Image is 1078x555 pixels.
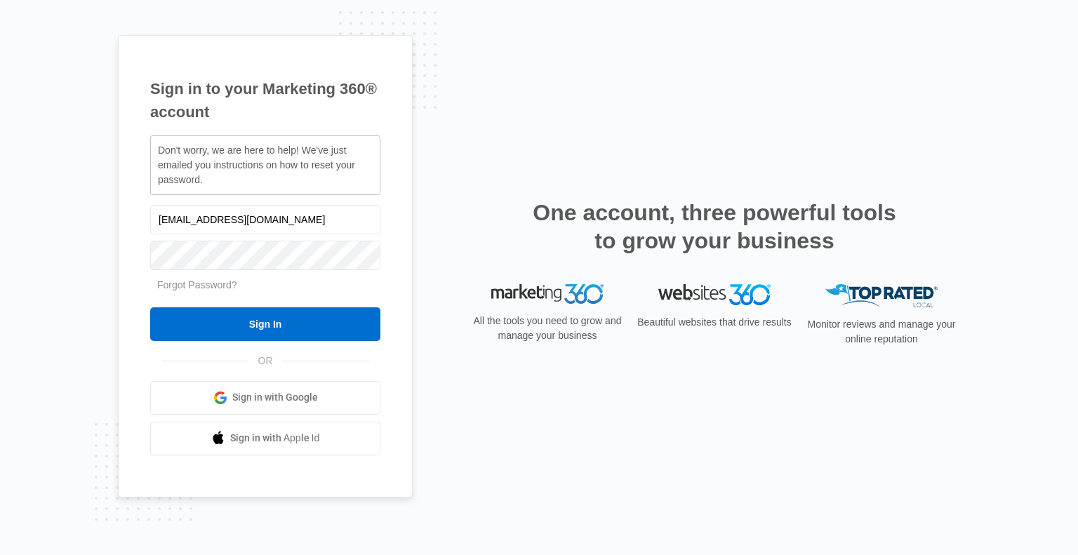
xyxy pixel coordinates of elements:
span: Don't worry, we are here to help! We've just emailed you instructions on how to reset your password. [158,145,355,185]
a: Forgot Password? [157,279,237,290]
h1: Sign in to your Marketing 360® account [150,77,380,123]
span: Sign in with Apple Id [230,431,320,446]
img: Top Rated Local [825,284,938,307]
input: Email [150,205,380,234]
p: Beautiful websites that drive results [636,315,793,330]
img: Marketing 360 [491,284,604,304]
a: Sign in with Google [150,381,380,415]
p: All the tools you need to grow and manage your business [469,314,626,343]
p: Monitor reviews and manage your online reputation [803,317,960,347]
span: OR [248,354,283,368]
a: Sign in with Apple Id [150,422,380,455]
img: Websites 360 [658,284,771,305]
h2: One account, three powerful tools to grow your business [528,199,900,255]
span: Sign in with Google [232,390,318,405]
input: Sign In [150,307,380,341]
